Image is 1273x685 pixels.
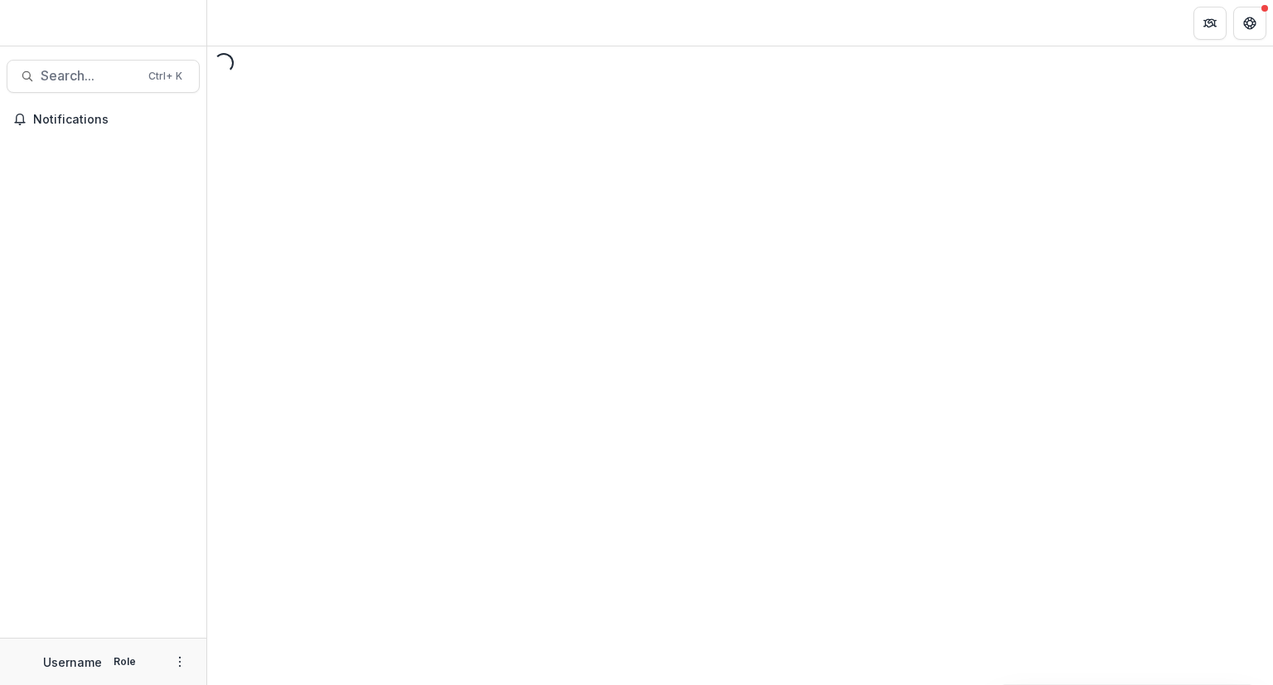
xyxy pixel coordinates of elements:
span: Search... [41,68,138,84]
div: Ctrl + K [145,67,186,85]
button: Get Help [1233,7,1266,40]
p: Username [43,653,102,671]
p: Role [109,654,141,669]
button: More [170,652,190,672]
button: Notifications [7,106,200,133]
button: Partners [1193,7,1227,40]
button: Search... [7,60,200,93]
span: Notifications [33,113,193,127]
